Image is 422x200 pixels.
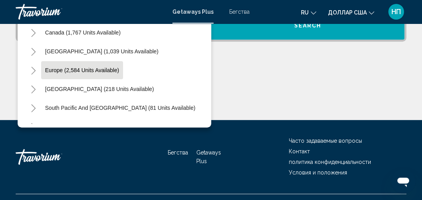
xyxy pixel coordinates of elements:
[41,61,123,79] button: Europe (2,584 units available)
[229,9,250,15] a: Бегства
[25,81,41,97] button: Toggle Australia (218 units available)
[301,7,316,18] button: Изменить язык
[45,86,154,92] span: [GEOGRAPHIC_DATA] (218 units available)
[391,7,401,16] font: НП
[289,159,371,165] a: политика конфиденциальности
[289,138,362,144] a: Часто задаваемые вопросы
[301,9,309,16] font: ru
[25,62,41,78] button: Toggle Europe (2,584 units available)
[391,169,416,194] iframe: Кнопка запуска окна обмена сообщениями
[328,7,374,18] button: Изменить валюту
[25,44,41,59] button: Toggle Caribbean & Atlantic Islands (1,039 units available)
[41,24,125,42] button: Canada (1,767 units available)
[25,100,41,116] button: Toggle South Pacific and Oceania (81 units available)
[289,148,310,155] a: Контакт
[41,42,162,60] button: [GEOGRAPHIC_DATA] (1,039 units available)
[168,149,188,156] a: Бегства
[16,4,165,20] a: Травориум
[211,11,405,40] button: Search
[41,80,158,98] button: [GEOGRAPHIC_DATA] (218 units available)
[328,9,367,16] font: доллар США
[45,105,196,111] span: South Pacific and [GEOGRAPHIC_DATA] (81 units available)
[289,169,347,176] a: Условия и положения
[25,119,41,135] button: Toggle South America (3,318 units available)
[386,4,406,20] button: Меню пользователя
[45,29,121,36] span: Canada (1,767 units available)
[41,118,162,136] button: [GEOGRAPHIC_DATA] (3,318 units available)
[25,25,41,40] button: Toggle Canada (1,767 units available)
[16,145,94,169] a: Травориум
[45,67,119,73] span: Europe (2,584 units available)
[172,9,214,15] a: Getaways Plus
[41,99,199,117] button: South Pacific and [GEOGRAPHIC_DATA] (81 units available)
[196,149,221,164] a: Getaways Plus
[45,48,158,55] span: [GEOGRAPHIC_DATA] (1,039 units available)
[294,23,321,29] span: Search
